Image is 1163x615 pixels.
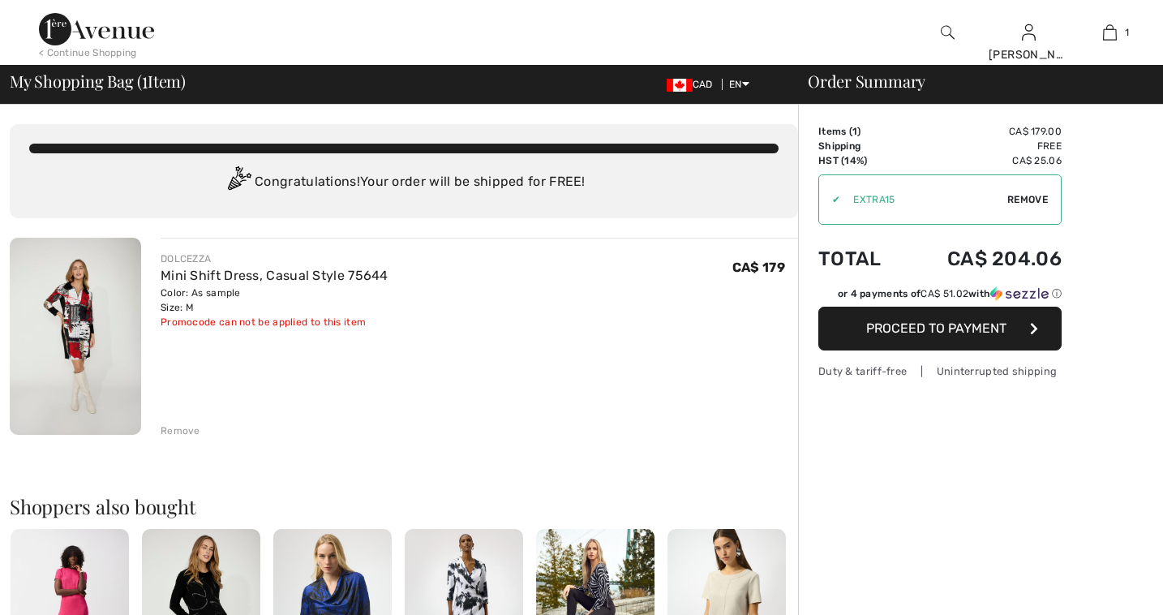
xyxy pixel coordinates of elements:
span: CAD [667,79,719,90]
div: Duty & tariff-free | Uninterrupted shipping [818,363,1062,379]
a: Mini Shift Dress, Casual Style 75644 [161,268,388,283]
td: CA$ 179.00 [904,124,1062,139]
a: 1 [1070,23,1149,42]
span: CA$ 51.02 [921,288,968,299]
div: Promocode can not be applied to this item [161,315,388,329]
input: Promo code [840,175,1007,224]
img: My Info [1022,23,1036,42]
div: Congratulations! Your order will be shipped for FREE! [29,166,779,199]
div: DOLCEZZA [161,252,388,266]
span: Proceed to Payment [866,320,1006,336]
img: Canadian Dollar [667,79,693,92]
td: CA$ 25.06 [904,153,1062,168]
td: Total [818,231,904,286]
img: Mini Shift Dress, Casual Style 75644 [10,238,141,435]
img: 1ère Avenue [39,13,154,45]
span: 1 [142,69,148,90]
span: CA$ 179 [732,260,785,275]
span: Remove [1007,192,1048,207]
button: Proceed to Payment [818,307,1062,351]
span: 1 [1125,25,1129,40]
div: Color: As sample Size: M [161,286,388,315]
div: or 4 payments of with [838,286,1062,301]
span: EN [729,79,749,90]
div: Remove [161,424,200,438]
a: Sign In [1022,24,1036,40]
h2: Shoppers also bought [10,497,798,516]
td: Free [904,139,1062,153]
div: [PERSON_NAME] [989,46,1068,63]
div: or 4 payments ofCA$ 51.02withSezzle Click to learn more about Sezzle [818,286,1062,307]
div: < Continue Shopping [39,45,137,60]
img: My Bag [1103,23,1117,42]
span: My Shopping Bag ( Item) [10,73,186,89]
td: Items ( ) [818,124,904,139]
div: Order Summary [788,73,1153,89]
td: CA$ 204.06 [904,231,1062,286]
img: Congratulation2.svg [222,166,255,199]
img: Sezzle [990,286,1049,301]
div: ✔ [819,192,840,207]
span: 1 [852,126,857,137]
td: HST (14%) [818,153,904,168]
img: search the website [941,23,955,42]
td: Shipping [818,139,904,153]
